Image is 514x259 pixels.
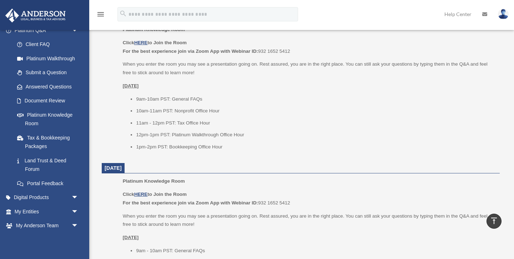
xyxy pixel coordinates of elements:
a: Answered Questions [10,80,89,94]
a: Platinum Walkthrough [10,51,89,66]
li: 12pm-1pm PST: Platinum Walkthrough Office Hour [136,131,495,139]
span: [DATE] [105,165,122,171]
a: Client FAQ [10,37,89,52]
i: search [119,10,127,17]
li: 11am - 12pm PST: Tax Office Hour [136,119,495,127]
p: When you enter the room you may see a presentation going on. Rest assured, you are in the right p... [123,212,495,229]
span: Platinum Knowledge Room [123,178,185,184]
b: For the best experience join via Zoom App with Webinar ID: [123,200,258,205]
a: Land Trust & Deed Forum [10,153,89,176]
p: 932 1652 5412 [123,190,495,207]
li: 9am-10am PST: General FAQs [136,95,495,103]
a: My Documentsarrow_drop_down [5,233,89,247]
a: HERE [134,40,147,45]
img: Anderson Advisors Platinum Portal [3,9,68,22]
i: vertical_align_top [490,217,498,225]
a: Digital Productsarrow_drop_down [5,191,89,205]
i: menu [96,10,105,19]
li: 9am - 10am PST: General FAQs [136,247,495,255]
a: vertical_align_top [487,214,502,229]
p: When you enter the room you may see a presentation going on. Rest assured, you are in the right p... [123,60,495,77]
li: 10am-11am PST: Nonprofit Office Hour [136,107,495,115]
a: Platinum Knowledge Room [10,108,86,131]
b: For the best experience join via Zoom App with Webinar ID: [123,49,258,54]
a: Submit a Question [10,66,89,80]
a: HERE [134,192,147,197]
a: menu [96,12,105,19]
b: Click to Join the Room [123,192,187,197]
a: Document Review [10,94,89,108]
a: My Entitiesarrow_drop_down [5,204,89,219]
span: arrow_drop_down [71,219,86,233]
span: arrow_drop_down [71,233,86,247]
li: 1pm-2pm PST: Bookkeeping Office Hour [136,143,495,151]
a: My Anderson Teamarrow_drop_down [5,219,89,233]
a: Portal Feedback [10,176,89,191]
span: arrow_drop_down [71,23,86,38]
u: [DATE] [123,235,139,240]
a: Tax & Bookkeeping Packages [10,131,89,153]
p: 932 1652 5412 [123,39,495,55]
b: Click to Join the Room [123,40,187,45]
u: [DATE] [123,83,139,88]
span: arrow_drop_down [71,191,86,205]
a: Platinum Q&Aarrow_drop_down [5,23,89,37]
img: User Pic [498,9,509,19]
span: arrow_drop_down [71,204,86,219]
